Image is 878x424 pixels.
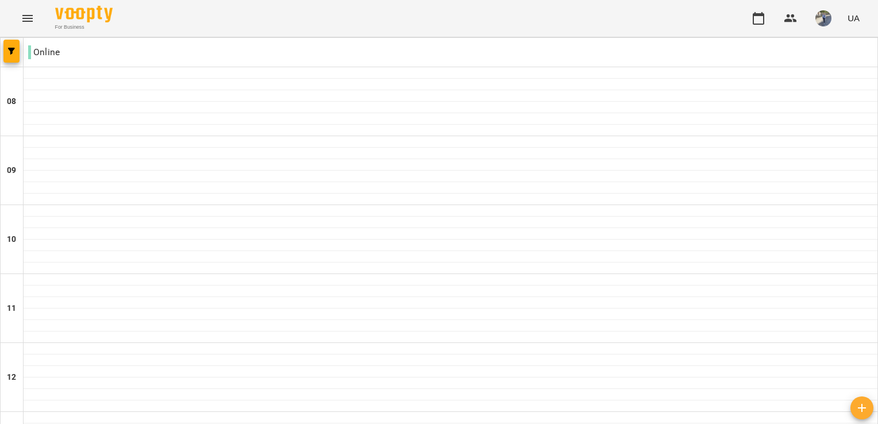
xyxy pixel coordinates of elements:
[815,10,831,26] img: 9057b12b0e3b5674d2908fc1e5c3d556.jpg
[14,5,41,32] button: Menu
[848,12,860,24] span: UA
[7,371,16,384] h6: 12
[55,24,113,31] span: For Business
[55,6,113,22] img: Voopty Logo
[7,233,16,246] h6: 10
[7,95,16,108] h6: 08
[7,164,16,177] h6: 09
[7,302,16,315] h6: 11
[843,7,864,29] button: UA
[850,396,873,419] button: Створити урок
[28,45,60,59] p: Online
